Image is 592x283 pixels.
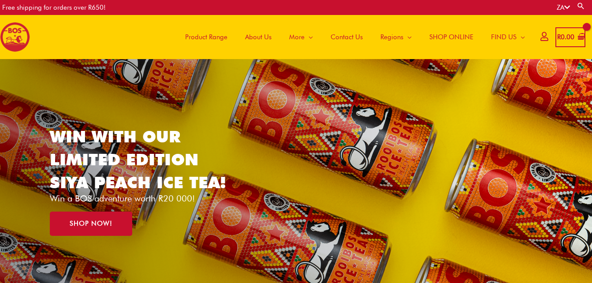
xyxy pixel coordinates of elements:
a: Search button [577,2,585,10]
bdi: 0.00 [557,33,574,41]
span: SHOP NOW! [70,220,112,227]
span: Regions [380,24,403,50]
a: ZA [557,4,570,11]
nav: Site Navigation [170,15,534,59]
a: SHOP NOW! [50,212,132,236]
span: SHOP ONLINE [429,24,473,50]
span: More [289,24,305,50]
a: View Shopping Cart, empty [555,27,585,47]
a: Contact Us [322,15,372,59]
span: R [557,33,561,41]
span: About Us [245,24,272,50]
span: Product Range [185,24,227,50]
a: SHOP ONLINE [421,15,482,59]
a: WIN WITH OUR LIMITED EDITION SIYA PEACH ICE TEA! [50,127,226,192]
a: About Us [236,15,280,59]
span: FIND US [491,24,517,50]
a: Regions [372,15,421,59]
p: Win a BOS adventure worth R20 000! [50,194,240,203]
span: Contact Us [331,24,363,50]
a: Product Range [176,15,236,59]
a: More [280,15,322,59]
